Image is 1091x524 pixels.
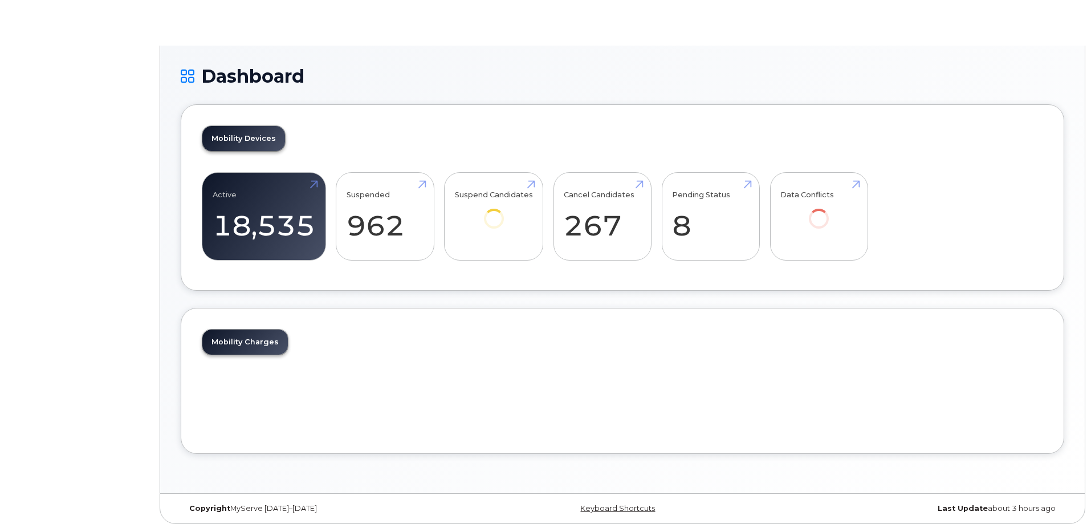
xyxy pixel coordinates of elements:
a: Cancel Candidates 267 [564,179,641,254]
a: Mobility Charges [202,330,288,355]
a: Keyboard Shortcuts [580,504,655,513]
strong: Last Update [938,504,988,513]
div: MyServe [DATE]–[DATE] [181,504,475,513]
strong: Copyright [189,504,230,513]
div: about 3 hours ago [770,504,1064,513]
a: Suspend Candidates [455,179,533,245]
h1: Dashboard [181,66,1064,86]
a: Pending Status 8 [672,179,749,254]
a: Suspended 962 [347,179,424,254]
a: Mobility Devices [202,126,285,151]
a: Active 18,535 [213,179,315,254]
a: Data Conflicts [780,179,857,245]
